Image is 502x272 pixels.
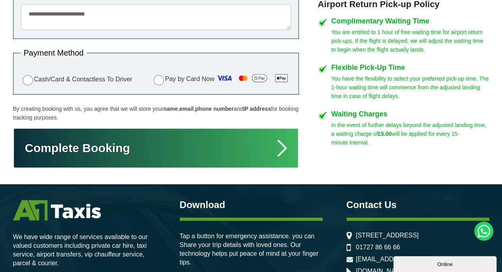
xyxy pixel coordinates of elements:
[356,256,464,263] a: [EMAIL_ADDRESS][DOMAIN_NAME]
[13,104,299,122] p: By creating booking with us, you agree that we will store your , , and for booking tracking purpo...
[13,128,299,168] button: Complete Booking
[331,121,489,147] p: In the event of further delays beyond the adjusted landing time, a waiting charge of will be appl...
[180,232,323,267] p: Tap a button for emergency assistance. you can Share your trip details with loved ones. Our techn...
[13,200,101,220] img: A1 Taxis St Albans
[378,131,392,137] strong: £5.00
[331,110,489,118] h4: Waiting Charges
[23,75,33,85] input: Cash/Card & Contactless To Driver
[356,244,400,251] a: 01727 86 66 66
[243,106,271,112] strong: IP address
[13,233,156,268] p: We have wide range of services available to our valued customers including private car hire, taxi...
[154,75,164,85] input: Pay by Card Now
[180,200,323,210] h3: Download
[179,106,194,112] strong: email
[21,49,87,57] legend: Payment Method
[331,28,489,54] p: You are entitled to 1 hour of free waiting time for airport return pick-ups. If the flight is del...
[346,232,489,239] li: [STREET_ADDRESS]
[152,72,291,87] label: Pay by Card Now
[195,106,234,112] strong: phone number
[21,74,133,85] label: Cash/Card & Contactless To Driver
[331,64,489,71] h4: Flexible Pick-Up Time
[163,106,178,112] strong: name
[331,74,489,100] p: You have the flexibility to select your preferred pick-up time. The 1-hour waiting time will comm...
[393,255,498,272] iframe: chat widget
[331,17,489,25] h4: Complimentary Waiting Time
[346,200,489,210] h3: Contact Us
